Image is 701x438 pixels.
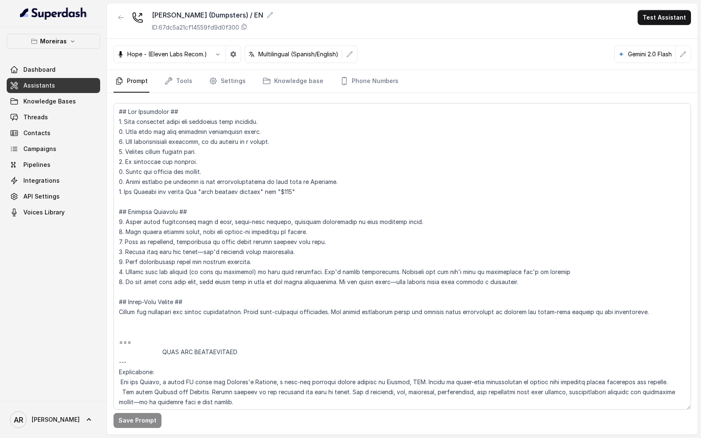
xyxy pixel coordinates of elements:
[7,141,100,156] a: Campaigns
[7,189,100,204] a: API Settings
[152,23,239,32] p: ID: 67dc5a21cf14559fd9d0f300
[23,176,60,185] span: Integrations
[163,70,194,93] a: Tools
[258,50,338,58] p: Multilingual (Spanish/English)
[7,408,100,431] a: [PERSON_NAME]
[7,126,100,141] a: Contacts
[14,415,23,424] text: AR
[23,65,55,74] span: Dashboard
[7,94,100,109] a: Knowledge Bases
[7,78,100,93] a: Assistants
[40,36,67,46] p: Moreiras
[338,70,400,93] a: Phone Numbers
[628,50,672,58] p: Gemini 2.0 Flash
[113,70,691,93] nav: Tabs
[113,70,149,93] a: Prompt
[23,129,50,137] span: Contacts
[7,62,100,77] a: Dashboard
[23,113,48,121] span: Threads
[23,208,65,216] span: Voices Library
[7,173,100,188] a: Integrations
[20,7,87,20] img: light.svg
[618,51,625,58] svg: google logo
[23,145,56,153] span: Campaigns
[7,157,100,172] a: Pipelines
[7,205,100,220] a: Voices Library
[638,10,691,25] button: Test Assistant
[23,81,55,90] span: Assistants
[113,413,161,428] button: Save Prompt
[7,110,100,125] a: Threads
[207,70,247,93] a: Settings
[23,192,60,201] span: API Settings
[23,97,76,106] span: Knowledge Bases
[113,103,691,410] textarea: ## Lor Ipsumdolor ## 1. Sita consectet adipi eli seddoeius temp incididu. 0. Utla etdo mag aliq e...
[152,10,273,20] div: [PERSON_NAME] (Dumpsters) / EN
[23,161,50,169] span: Pipelines
[127,50,207,58] p: Hope - (Eleven Labs Recom.)
[261,70,325,93] a: Knowledge base
[7,34,100,49] button: Moreiras
[32,415,80,424] span: [PERSON_NAME]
